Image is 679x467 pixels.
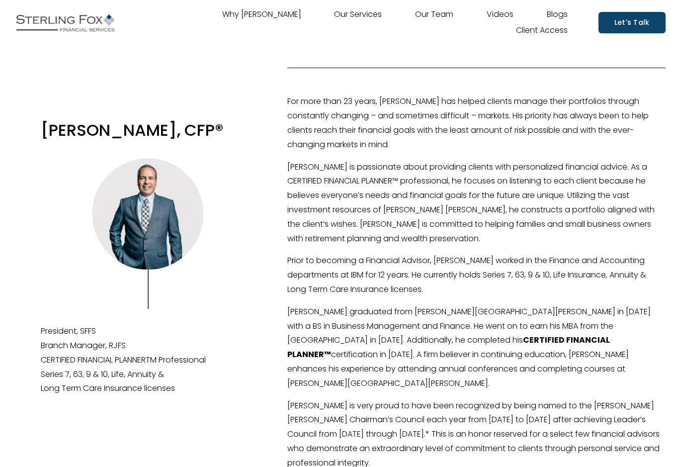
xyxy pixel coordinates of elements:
p: For more than 23 years, [PERSON_NAME] has helped clients manage their portfolios through constant... [287,94,665,152]
h3: [PERSON_NAME], CFP® [41,119,255,141]
a: Our Team [415,7,453,23]
p: Prior to becoming a Financial Advisor, [PERSON_NAME] worked in the Finance and Accounting departm... [287,254,665,296]
a: Client Access [516,23,568,39]
img: Sterling Fox Financial Services [13,10,117,35]
p: [PERSON_NAME] is passionate about providing clients with personalized financial advice. As a CERT... [287,160,665,246]
a: Let's Talk [598,12,666,33]
p: [PERSON_NAME] graduated from [PERSON_NAME][GEOGRAPHIC_DATA][PERSON_NAME] in [DATE] with a BS in B... [287,305,665,391]
a: Why [PERSON_NAME] [222,7,301,23]
a: Videos [487,7,513,23]
p: President, SFFS Branch Manager, RJFS CERTIFIED FINANCIAL PLANNERTM Professional Series 7, 63, 9 &... [41,324,255,396]
a: Blogs [547,7,568,23]
a: Our Services [334,7,382,23]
